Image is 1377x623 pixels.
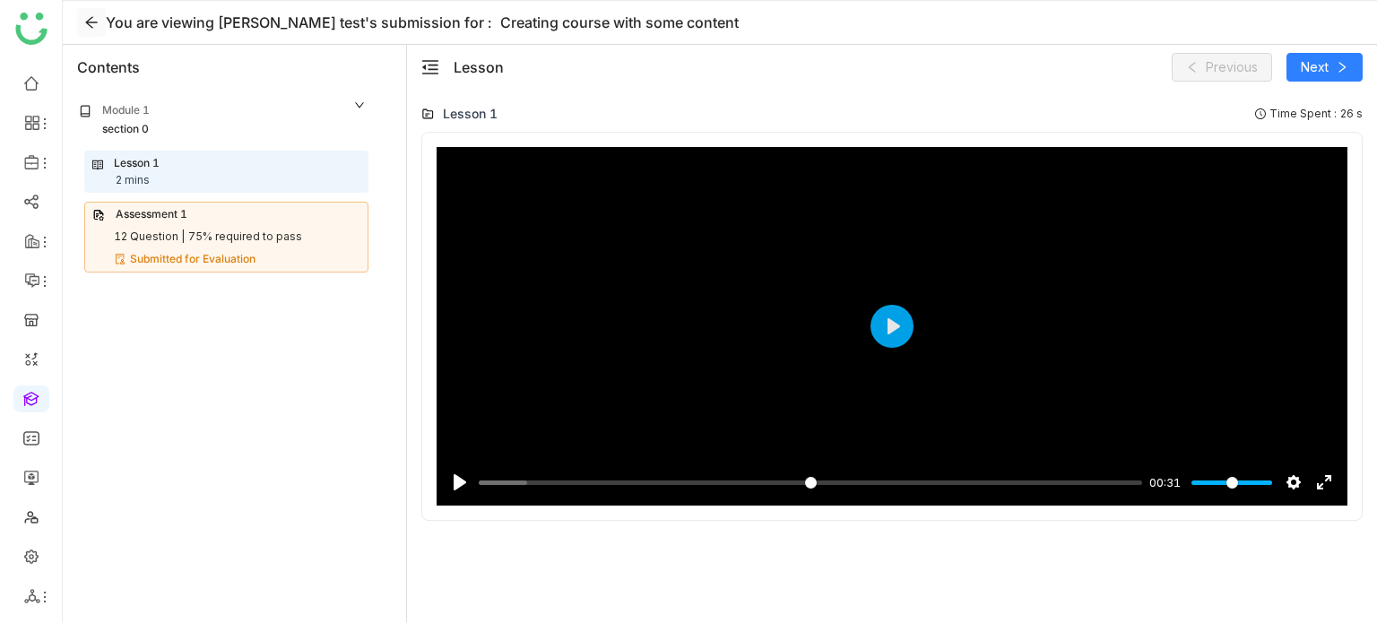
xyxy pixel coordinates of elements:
img: logo [15,13,48,45]
span: Time Spent : [1269,107,1337,120]
div: Module 1section 0 [66,90,379,151]
button: Play [870,305,914,348]
button: Previous [1172,53,1272,82]
div: section 0 [102,121,149,138]
span: menu-fold [421,58,439,76]
div: Module 1 [102,102,150,119]
div: 12 Question | [114,229,185,246]
input: Seek [479,474,1142,491]
img: assessment.svg [92,209,105,221]
div: 2 mins [116,172,150,189]
button: menu-fold [421,58,439,77]
span: 26 s [1340,107,1363,120]
div: Submitted for Evaluation [130,251,255,268]
button: Play [446,468,474,497]
div: Lesson 1 [443,104,498,123]
img: lesson.svg [92,159,103,171]
div: Contents [77,56,140,78]
span: Next [1301,57,1329,77]
img: lms-folder.svg [421,108,434,120]
div: Creating course with some content [500,12,739,33]
div: You are viewing [PERSON_NAME] test's submission for : [106,12,491,33]
input: Volume [1191,474,1272,491]
div: Lesson 1 [114,155,160,172]
div: 75% required to pass [188,229,302,246]
div: Assessment 1 [116,206,187,223]
div: Current time [1145,472,1185,492]
button: Next [1286,53,1363,82]
div: Lesson [454,56,504,78]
